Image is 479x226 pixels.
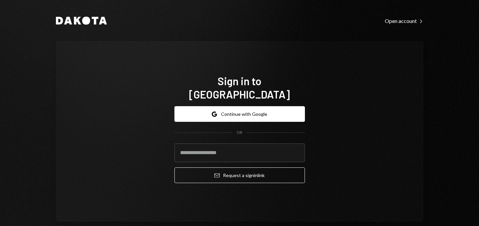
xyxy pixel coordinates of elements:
[174,74,305,101] h1: Sign in to [GEOGRAPHIC_DATA]
[237,130,242,135] div: OR
[385,18,423,24] div: Open account
[174,167,305,183] button: Request a signinlink
[385,17,423,24] a: Open account
[174,106,305,122] button: Continue with Google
